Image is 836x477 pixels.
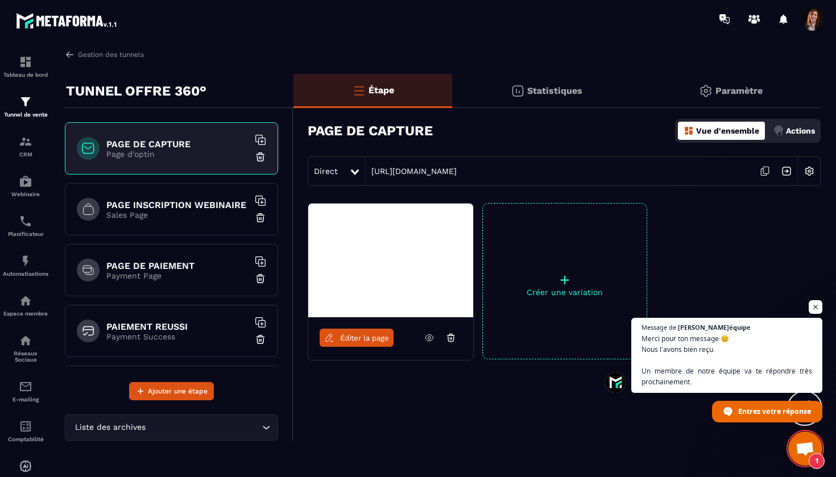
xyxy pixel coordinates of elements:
[642,324,676,330] span: Message de
[340,334,389,342] span: Éditer la page
[19,334,32,347] img: social-network
[66,80,206,102] p: TUNNEL OFFRE 360°
[106,271,249,280] p: Payment Page
[3,396,48,403] p: E-mailing
[3,285,48,325] a: automationsautomationsEspace membre
[3,111,48,118] p: Tunnel de vente
[106,260,249,271] h6: PAGE DE PAIEMENT
[19,55,32,69] img: formation
[314,167,338,176] span: Direct
[738,401,811,421] span: Entrez votre réponse
[3,72,48,78] p: Tableau de bord
[3,206,48,246] a: schedulerschedulerPlanificateur
[320,329,394,347] a: Éditer la page
[129,382,214,400] button: Ajouter une étape
[19,95,32,109] img: formation
[19,254,32,268] img: automations
[788,432,822,466] a: Ouvrir le chat
[642,333,812,387] span: Merci pour ton message 😊 Nous l’avons bien reçu. Un membre de notre équipe va te répondre très pr...
[798,160,820,182] img: setting-w.858f3a88.svg
[19,135,32,148] img: formation
[106,210,249,219] p: Sales Page
[366,167,457,176] a: [URL][DOMAIN_NAME]
[19,420,32,433] img: accountant
[65,414,278,441] div: Search for option
[776,160,797,182] img: arrow-next.bcc2205e.svg
[148,421,259,434] input: Search for option
[3,350,48,363] p: Réseaux Sociaux
[511,84,524,98] img: stats.20deebd0.svg
[3,436,48,442] p: Comptabilité
[773,126,784,136] img: actions.d6e523a2.png
[106,321,249,332] h6: PAIEMENT REUSSI
[65,49,75,60] img: arrow
[527,85,582,96] p: Statistiques
[696,126,759,135] p: Vue d'ensemble
[255,151,266,163] img: trash
[809,453,825,469] span: 1
[19,214,32,228] img: scheduler
[483,288,647,297] p: Créer une variation
[678,324,751,330] span: [PERSON_NAME]équipe
[3,325,48,371] a: social-networksocial-networkRéseaux Sociaux
[715,85,763,96] p: Paramètre
[16,10,118,31] img: logo
[65,49,144,60] a: Gestion des tunnels
[72,421,148,434] span: Liste des archives
[3,231,48,237] p: Planificateur
[3,166,48,206] a: automationsautomationsWebinaire
[255,212,266,223] img: trash
[308,204,473,317] img: image
[106,332,249,341] p: Payment Success
[19,294,32,308] img: automations
[19,380,32,393] img: email
[3,191,48,197] p: Webinaire
[369,85,394,96] p: Étape
[786,126,815,135] p: Actions
[3,126,48,166] a: formationformationCRM
[483,272,647,288] p: +
[3,151,48,157] p: CRM
[19,175,32,188] img: automations
[106,150,249,159] p: Page d'optin
[255,273,266,284] img: trash
[3,411,48,451] a: accountantaccountantComptabilité
[684,126,694,136] img: dashboard-orange.40269519.svg
[3,310,48,317] p: Espace membre
[19,459,32,473] img: automations
[106,139,249,150] h6: PAGE DE CAPTURE
[308,123,433,139] h3: PAGE DE CAPTURE
[3,271,48,277] p: Automatisations
[699,84,713,98] img: setting-gr.5f69749f.svg
[255,334,266,345] img: trash
[106,200,249,210] h6: PAGE INSCRIPTION WEBINAIRE
[352,84,366,97] img: bars-o.4a397970.svg
[3,47,48,86] a: formationformationTableau de bord
[148,385,208,397] span: Ajouter une étape
[3,246,48,285] a: automationsautomationsAutomatisations
[3,371,48,411] a: emailemailE-mailing
[3,86,48,126] a: formationformationTunnel de vente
